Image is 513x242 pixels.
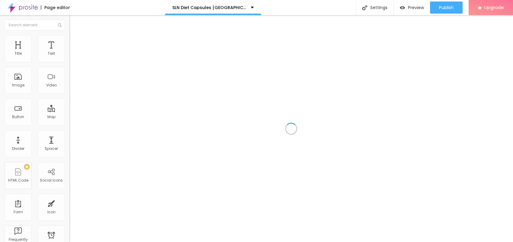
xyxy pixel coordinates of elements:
[46,83,57,87] div: Video
[47,115,56,119] div: Map
[362,5,367,10] img: Icone
[408,5,424,10] span: Preview
[45,147,58,151] div: Spacer
[40,178,63,182] div: Social Icons
[14,51,22,56] div: Title
[439,5,454,10] span: Publish
[12,83,24,87] div: Image
[5,20,65,31] input: Search element
[12,115,24,119] div: Button
[14,210,23,214] div: Form
[41,5,70,10] div: Page editor
[48,51,55,56] div: Text
[394,2,430,14] button: Preview
[400,5,405,10] img: view-1.svg
[430,2,463,14] button: Publish
[12,147,24,151] div: Divider
[47,210,56,214] div: Icon
[484,5,504,10] span: Upgrade
[172,5,246,10] p: SLN Diet Capsules [GEOGRAPHIC_DATA]
[8,178,28,182] div: HTML Code
[58,23,62,27] img: Icone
